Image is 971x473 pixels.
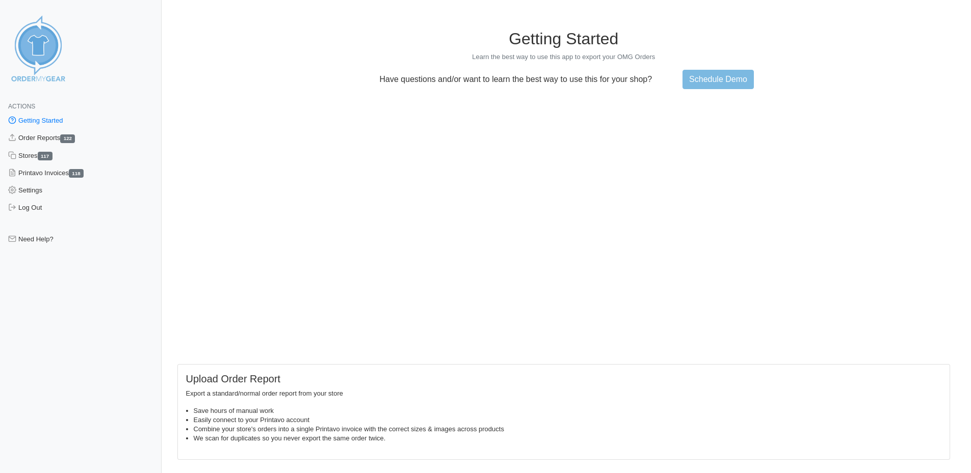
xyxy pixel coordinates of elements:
[177,52,951,62] p: Learn the best way to use this app to export your OMG Orders
[194,415,942,425] li: Easily connect to your Printavo account
[177,29,951,48] h1: Getting Started
[38,152,53,160] span: 117
[69,169,84,178] span: 118
[186,389,942,398] p: Export a standard/normal order report from your store
[186,373,942,385] h5: Upload Order Report
[194,406,942,415] li: Save hours of manual work
[60,134,75,143] span: 122
[374,75,659,84] p: Have questions and/or want to learn the best way to use this for your shop?
[683,70,754,89] a: Schedule Demo
[194,434,942,443] li: We scan for duplicates so you never export the same order twice.
[194,425,942,434] li: Combine your store's orders into a single Printavo invoice with the correct sizes & images across...
[8,103,35,110] span: Actions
